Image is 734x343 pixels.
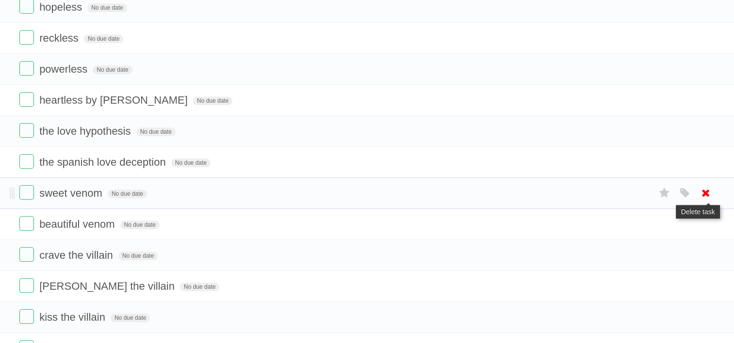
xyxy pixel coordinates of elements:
[19,30,34,45] label: Done
[120,220,160,229] span: No due date
[19,92,34,107] label: Done
[19,185,34,200] label: Done
[39,249,115,261] span: crave the villain
[19,123,34,138] label: Done
[39,125,133,137] span: the love hypothesis
[655,185,674,201] label: Star task
[136,127,176,136] span: No due date
[19,309,34,324] label: Done
[39,280,177,292] span: [PERSON_NAME] the villain
[19,154,34,169] label: Done
[39,187,105,199] span: sweet venom
[171,158,211,167] span: No due date
[84,34,123,43] span: No due date
[193,96,232,105] span: No due date
[39,32,81,44] span: reckless
[39,311,108,323] span: kiss the villain
[180,282,219,291] span: No due date
[19,278,34,293] label: Done
[108,189,147,198] span: No due date
[39,94,190,106] span: heartless by [PERSON_NAME]
[93,65,132,74] span: No due date
[39,1,84,13] span: hopeless
[19,61,34,76] label: Done
[39,156,168,168] span: the spanish love deception
[39,218,117,230] span: beautiful venom
[118,251,158,260] span: No due date
[19,216,34,231] label: Done
[19,247,34,262] label: Done
[39,63,90,75] span: powerless
[111,313,150,322] span: No due date
[87,3,127,12] span: No due date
